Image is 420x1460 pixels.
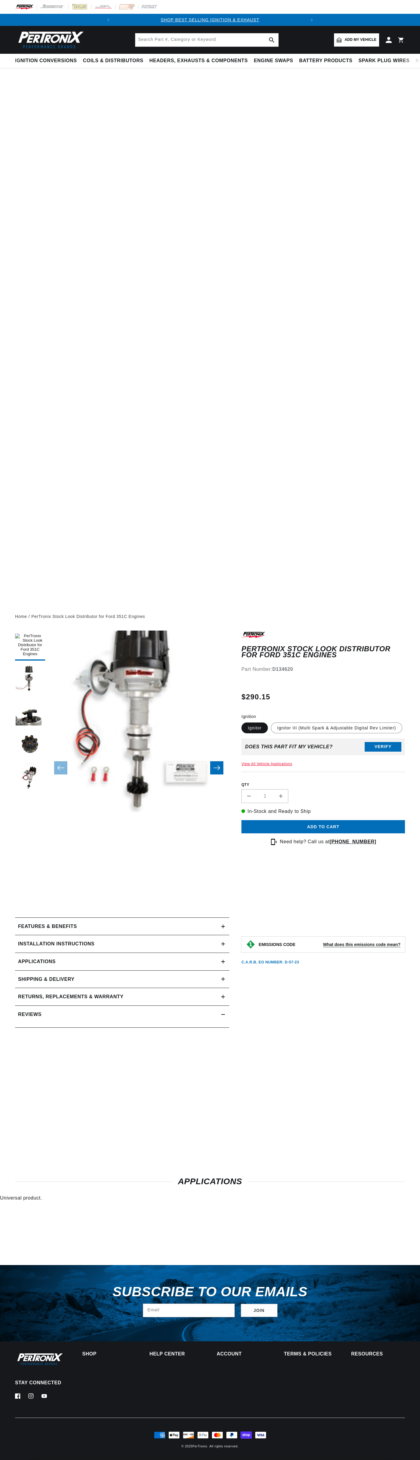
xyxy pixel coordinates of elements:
div: Part Number: [241,665,405,673]
small: © 2025 . [181,1445,208,1448]
p: C.A.R.B. EO Number: D-57-23 [241,960,299,965]
a: View All Vehicle Applications [241,762,292,766]
summary: Coils & Distributors [80,54,146,68]
h2: Reviews [18,1011,41,1018]
h2: Applications [15,1178,405,1185]
span: Coils & Distributors [83,58,143,64]
summary: Ignition Conversions [15,54,80,68]
button: Translation missing: en.sections.announcements.previous_announcement [102,14,114,26]
button: search button [265,33,278,47]
a: PerTronix Stock Look Distributor for Ford 351C Engines [31,613,145,620]
img: Pertronix [15,29,84,50]
summary: Engine Swaps [251,54,296,68]
button: Load image 3 in gallery view [15,697,45,727]
button: Add to cart [241,820,405,834]
summary: Returns, Replacements & Warranty [15,988,229,1005]
a: PerTronix [192,1445,207,1448]
p: In-Stock and Ready to Ship [241,808,405,815]
input: Search Part #, Category or Keyword [135,33,278,47]
a: SHOP BEST SELLING IGNITION & EXHAUST [161,17,259,22]
span: Battery Products [299,58,352,64]
button: Slide left [54,761,67,774]
p: Need help? Call us at [280,838,376,846]
p: Stay Connected [15,1380,63,1386]
summary: Shop [82,1352,136,1356]
div: 1 of 2 [114,17,305,23]
button: Slide right [210,761,223,774]
nav: breadcrumbs [15,613,405,620]
strong: What does this emissions code mean? [323,942,400,947]
button: Load image 1 in gallery view [15,631,45,661]
button: Load image 4 in gallery view [15,730,45,760]
a: Add my vehicle [334,33,379,47]
a: [PHONE_NUMBER] [330,839,376,844]
span: Applications [18,958,56,966]
h2: Shipping & Delivery [18,975,75,983]
span: Spark Plug Wires [358,58,409,64]
label: QTY [241,782,405,787]
button: Load image 2 in gallery view [15,664,45,694]
h2: Returns, Replacements & Warranty [18,993,124,1001]
summary: Account [217,1352,271,1356]
summary: Installation instructions [15,935,229,953]
button: Load image 5 in gallery view [15,763,45,793]
summary: Headers, Exhausts & Components [146,54,251,68]
img: Emissions code [246,940,256,949]
strong: EMISSIONS CODE [259,942,295,947]
summary: Help Center [149,1352,203,1356]
span: Headers, Exhausts & Components [149,58,248,64]
button: Subscribe [241,1304,277,1317]
summary: Features & Benefits [15,918,229,935]
div: Does This part fit My vehicle? [245,744,333,750]
h2: Features & Benefits [18,923,77,930]
span: Add my vehicle [345,37,376,43]
label: Ignitor III (Multi Spark & Adjustable Digital Rev Limiter) [271,722,402,733]
label: Ignitor [241,722,268,733]
summary: Terms & policies [284,1352,338,1356]
button: EMISSIONS CODEWhat does this emissions code mean? [259,942,400,947]
h3: Subscribe to our emails [112,1286,307,1297]
a: Home [15,613,27,620]
summary: Resources [351,1352,405,1356]
strong: D134620 [272,667,293,672]
summary: Battery Products [296,54,355,68]
img: Pertronix [15,1352,63,1366]
summary: Shipping & Delivery [15,971,229,988]
media-gallery: Gallery Viewer [15,631,229,905]
legend: Ignition [241,713,256,720]
span: $290.15 [241,692,270,702]
span: Engine Swaps [254,58,293,64]
h2: Installation instructions [18,940,94,948]
a: Applications [15,953,229,971]
summary: Reviews [15,1006,229,1023]
div: Announcement [114,17,305,23]
small: All rights reserved. [210,1445,239,1448]
summary: Spark Plug Wires [355,54,412,68]
input: Email [143,1304,235,1317]
button: Translation missing: en.sections.announcements.next_announcement [306,14,318,26]
button: Verify [365,742,401,752]
span: Ignition Conversions [15,58,77,64]
h1: PerTronix Stock Look Distributor for Ford 351C Engines [241,646,405,658]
